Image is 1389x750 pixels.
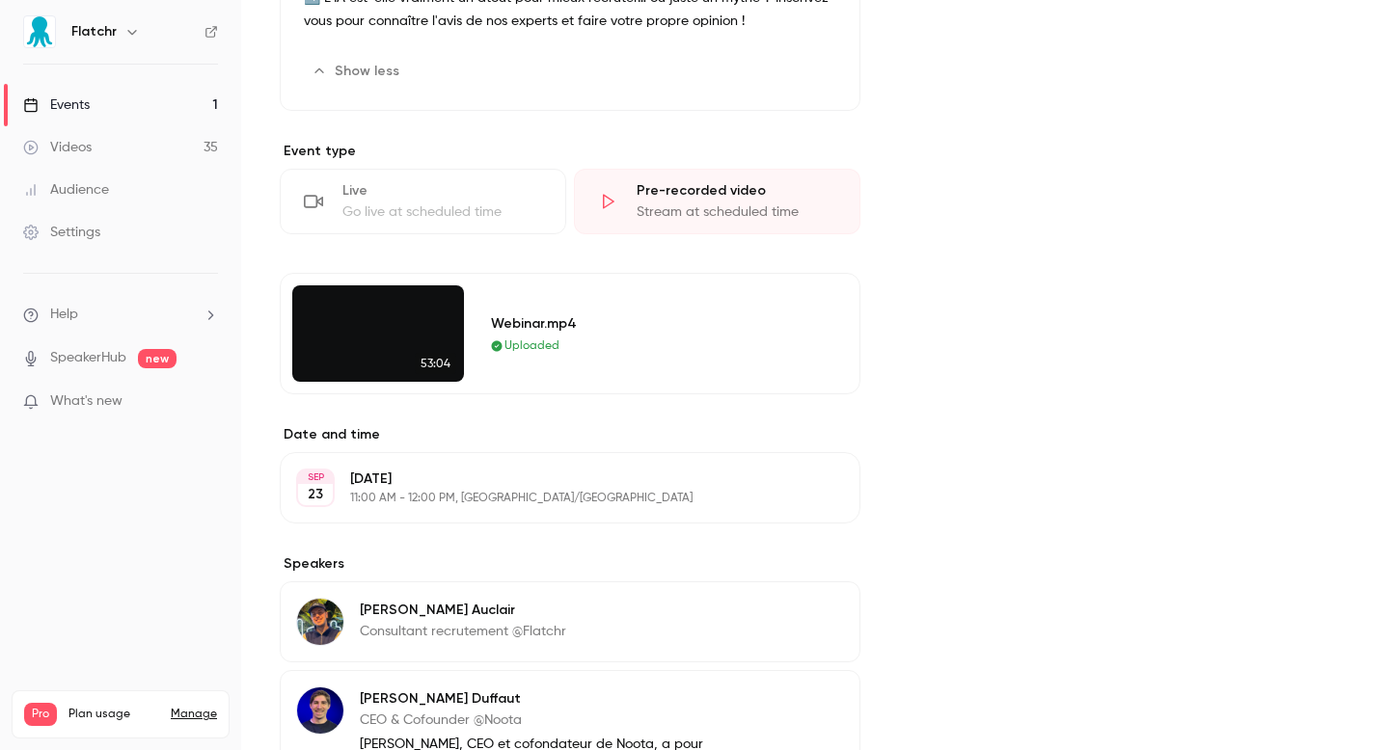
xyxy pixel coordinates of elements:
div: Pre-recorded videoStream at scheduled time [574,169,860,234]
div: Videos [23,138,92,157]
div: Settings [23,223,100,242]
div: Webinar.mp4 [491,313,813,334]
div: Live [342,181,542,201]
a: SpeakerHub [50,348,126,368]
span: Plan usage [68,707,159,722]
div: LiveGo live at scheduled time [280,169,566,234]
a: Manage [171,707,217,722]
div: Stream at scheduled time [637,202,836,222]
p: [PERSON_NAME] Duffaut [360,689,735,709]
label: Date and time [280,425,860,444]
p: Event type [280,142,860,161]
p: [PERSON_NAME] Auclair [360,601,566,620]
span: Pro [24,703,57,726]
div: Pre-recorded video [637,181,836,201]
div: Audience [23,180,109,200]
span: Help [50,305,78,325]
label: Speakers [280,554,860,574]
span: What's new [50,391,123,412]
span: Uploaded [504,337,559,355]
iframe: Noticeable Trigger [195,393,218,411]
div: Edouard Auclair[PERSON_NAME] AuclairConsultant recrutement @Flatchr [280,581,860,662]
span: 53:04 [415,353,456,374]
p: Consultant recrutement @Flatchr [360,622,566,641]
p: 11:00 AM - 12:00 PM, [GEOGRAPHIC_DATA]/[GEOGRAPHIC_DATA] [350,491,758,506]
p: CEO & Cofounder @Noota [360,710,735,730]
p: 23 [308,485,323,504]
h6: Flatchr [71,22,117,41]
li: help-dropdown-opener [23,305,218,325]
div: Events [23,95,90,115]
img: Alexandre Duffaut [297,687,343,734]
button: Show less [304,56,411,87]
div: Go live at scheduled time [342,202,542,222]
img: Flatchr [24,16,55,47]
div: SEP [298,470,333,484]
p: [DATE] [350,469,758,489]
img: Edouard Auclair [297,599,343,645]
span: new [138,349,177,368]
